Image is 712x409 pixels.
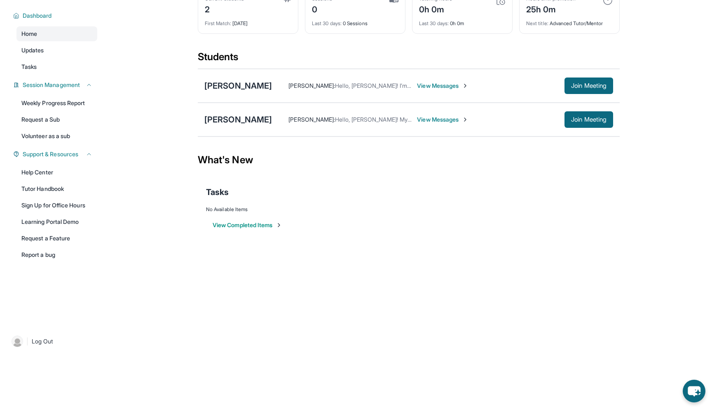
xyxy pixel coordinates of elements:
a: Tasks [16,59,97,74]
div: [PERSON_NAME] [204,80,272,92]
a: Updates [16,43,97,58]
button: Dashboard [19,12,92,20]
button: Support & Resources [19,150,92,158]
span: Join Meeting [571,83,607,88]
div: Advanced Tutor/Mentor [526,15,613,27]
span: Next title : [526,20,548,26]
span: Log Out [32,337,53,346]
a: Weekly Progress Report [16,96,97,110]
span: Tasks [206,186,229,198]
span: Support & Resources [23,150,78,158]
span: Home [21,30,37,38]
img: Chevron-Right [462,82,468,89]
img: Chevron-Right [462,116,468,123]
img: user-img [12,336,23,347]
span: Session Management [23,81,80,89]
div: 25h 0m [526,2,576,15]
div: Students [198,50,620,68]
a: Help Center [16,165,97,180]
div: What's New [198,142,620,178]
span: Last 30 days : [419,20,449,26]
span: Last 30 days : [312,20,342,26]
button: Join Meeting [564,78,613,94]
span: First Match : [205,20,231,26]
button: Join Meeting [564,111,613,128]
div: [DATE] [205,15,291,27]
a: Tutor Handbook [16,181,97,196]
span: View Messages [417,115,468,124]
a: |Log Out [8,332,97,350]
a: Home [16,26,97,41]
span: Tasks [21,63,37,71]
div: 0h 0m [419,2,452,15]
span: Updates [21,46,44,54]
a: Request a Sub [16,112,97,127]
span: Dashboard [23,12,52,20]
button: chat-button [683,380,705,402]
div: 0 [312,2,333,15]
span: | [26,336,28,346]
div: No Available Items [206,206,611,213]
a: Request a Feature [16,231,97,246]
div: 0 Sessions [312,15,398,27]
span: [PERSON_NAME] : [288,82,335,89]
a: Learning Portal Demo [16,214,97,229]
a: Report a bug [16,247,97,262]
button: Session Management [19,81,92,89]
button: View Completed Items [213,221,282,229]
span: [PERSON_NAME] : [288,116,335,123]
a: Volunteer as a sub [16,129,97,143]
span: View Messages [417,82,468,90]
div: 0h 0m [419,15,506,27]
div: [PERSON_NAME] [204,114,272,125]
a: Sign Up for Office Hours [16,198,97,213]
div: 2 [205,2,244,15]
span: Join Meeting [571,117,607,122]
